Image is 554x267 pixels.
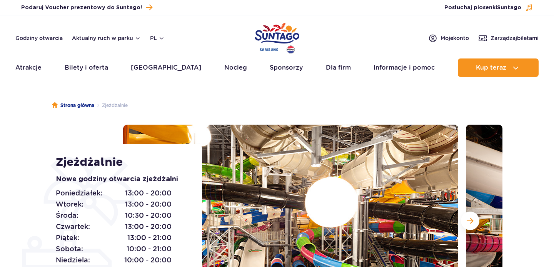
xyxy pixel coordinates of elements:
[56,232,79,243] span: Piątek:
[125,188,172,199] span: 13:00 - 20:00
[444,4,533,12] button: Posłuchaj piosenkiSuntago
[21,2,152,13] a: Podaruj Voucher prezentowy do Suntago!
[476,64,506,71] span: Kup teraz
[124,255,172,265] span: 10:00 - 20:00
[72,35,141,41] button: Aktualny ruch w parku
[374,58,435,77] a: Informacje i pomoc
[127,244,172,254] span: 10:00 - 21:00
[224,58,247,77] a: Nocleg
[125,221,172,232] span: 13:00 - 20:00
[56,155,185,169] h1: Zjeżdżalnie
[497,5,521,10] span: Suntago
[326,58,351,77] a: Dla firm
[478,33,539,43] a: Zarządzajbiletami
[125,210,172,221] span: 10:30 - 20:00
[131,58,201,77] a: [GEOGRAPHIC_DATA]
[65,58,108,77] a: Bilety i oferta
[444,4,521,12] span: Posłuchaj piosenki
[21,4,142,12] span: Podaruj Voucher prezentowy do Suntago!
[458,58,539,77] button: Kup teraz
[56,199,83,210] span: Wtorek:
[150,34,165,42] button: pl
[52,102,94,109] a: Strona główna
[270,58,303,77] a: Sponsorzy
[15,34,63,42] a: Godziny otwarcia
[491,34,539,42] span: Zarządzaj biletami
[125,199,172,210] span: 13:00 - 20:00
[56,210,78,221] span: Środa:
[15,58,42,77] a: Atrakcje
[94,102,128,109] li: Zjeżdżalnie
[56,188,102,199] span: Poniedziałek:
[56,221,90,232] span: Czwartek:
[56,255,90,265] span: Niedziela:
[56,244,83,254] span: Sobota:
[428,33,469,43] a: Mojekonto
[461,212,479,230] button: Następny slajd
[127,232,172,243] span: 13:00 - 21:00
[255,19,299,55] a: Park of Poland
[441,34,469,42] span: Moje konto
[56,174,185,185] p: Nowe godziny otwarcia zjeżdżalni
